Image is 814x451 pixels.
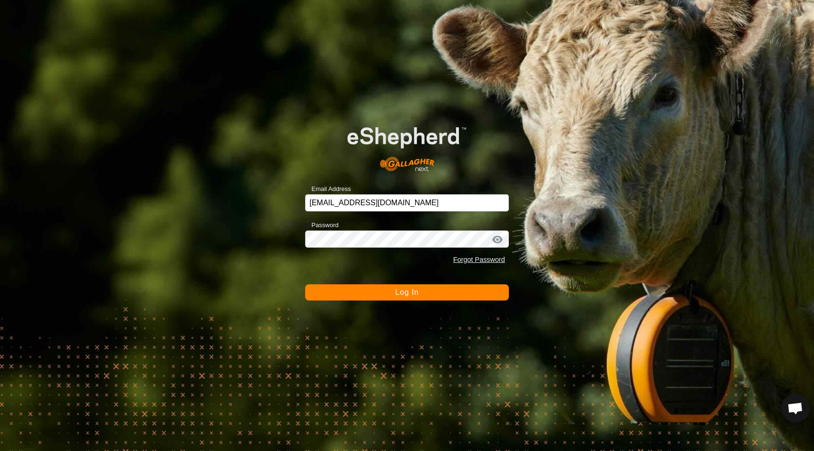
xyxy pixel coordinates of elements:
[326,110,488,180] img: E-shepherd Logo
[305,194,509,211] input: Email Address
[305,184,351,194] label: Email Address
[395,288,418,296] span: Log In
[305,220,338,230] label: Password
[305,284,509,301] button: Log In
[453,256,505,263] a: Forgot Password
[781,394,810,422] div: Open chat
